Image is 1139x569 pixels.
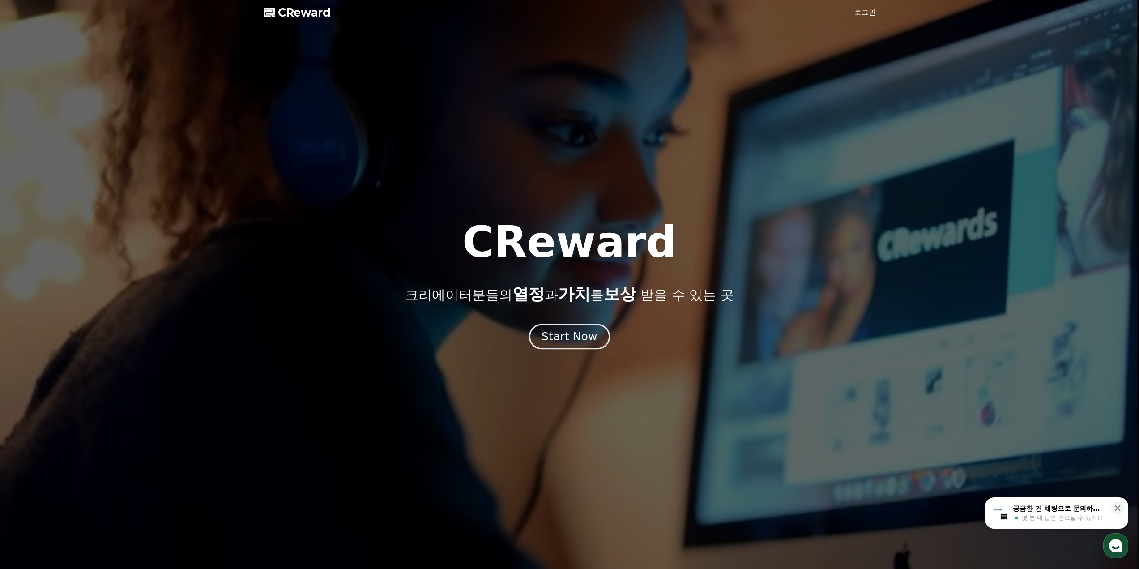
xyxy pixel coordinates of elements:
[542,329,597,344] div: Start Now
[405,285,734,303] p: 크리에이터분들의 과 를 받을 수 있는 곳
[529,324,610,349] button: Start Now
[59,284,115,306] a: 대화
[604,285,636,303] span: 보상
[82,298,93,305] span: 대화
[28,297,34,304] span: 홈
[462,221,677,264] h1: CReward
[3,284,59,306] a: 홈
[531,334,608,342] a: Start Now
[512,285,545,303] span: 열정
[138,297,149,304] span: 설정
[278,5,331,20] span: CReward
[558,285,590,303] span: 가치
[115,284,172,306] a: 설정
[264,5,331,20] a: CReward
[854,7,876,18] a: 로그인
